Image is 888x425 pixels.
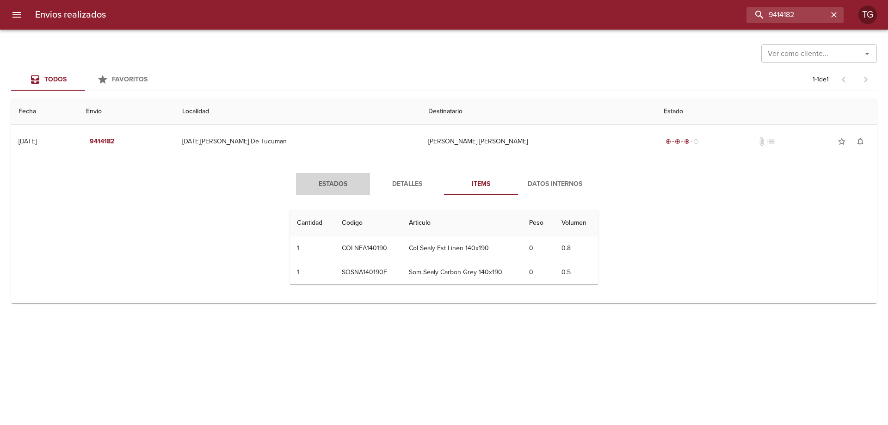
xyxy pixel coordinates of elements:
table: Tabla de envíos del cliente [11,99,877,303]
th: Cantidad [290,210,334,236]
span: radio_button_checked [666,139,671,144]
span: radio_button_checked [675,139,680,144]
span: star_border [837,137,846,146]
table: Tabla de Items [290,210,598,284]
th: Volumen [554,210,598,236]
td: Som Sealy Carbon Grey 140x190 [401,260,522,284]
td: [DATE][PERSON_NAME] De Tucuman [175,125,421,158]
div: Tabs detalle de guia [296,173,592,195]
th: Peso [522,210,554,236]
td: 0.8 [554,236,598,260]
td: SOSNA140190E [334,260,401,284]
h6: Envios realizados [35,7,106,22]
div: [DATE] [18,137,37,145]
input: buscar [746,7,828,23]
button: menu [6,4,28,26]
span: Detalles [376,179,438,190]
span: notifications_none [856,137,865,146]
span: Datos Internos [524,179,586,190]
td: Col Sealy Est Linen 140x190 [401,236,522,260]
div: Tabs Envios [11,68,159,91]
div: En viaje [664,137,701,146]
button: Activar notificaciones [851,132,869,151]
th: Codigo [334,210,401,236]
button: 9414182 [86,133,118,150]
span: Pagina anterior [832,74,855,84]
th: Articulo [401,210,522,236]
em: 9414182 [90,136,114,148]
span: No tiene documentos adjuntos [757,137,766,146]
td: 0.5 [554,260,598,284]
div: Abrir información de usuario [858,6,877,24]
th: Estado [656,99,877,125]
td: 1 [290,236,334,260]
span: Favoritos [112,75,148,83]
button: Abrir [861,47,874,60]
button: Agregar a favoritos [832,132,851,151]
p: 1 - 1 de 1 [813,75,829,84]
span: Estados [302,179,364,190]
th: Destinatario [421,99,656,125]
td: COLNEA140190 [334,236,401,260]
span: Todos [44,75,67,83]
th: Localidad [175,99,421,125]
span: radio_button_unchecked [693,139,699,144]
span: Items [450,179,512,190]
td: [PERSON_NAME] [PERSON_NAME] [421,125,656,158]
td: 1 [290,260,334,284]
td: 0 [522,236,554,260]
th: Envio [79,99,175,125]
span: No tiene pedido asociado [766,137,776,146]
div: TG [858,6,877,24]
span: radio_button_checked [684,139,690,144]
td: 0 [522,260,554,284]
th: Fecha [11,99,79,125]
